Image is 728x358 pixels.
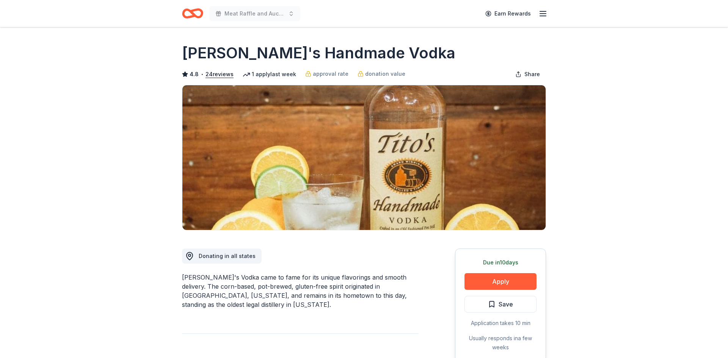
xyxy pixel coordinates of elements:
button: Save [464,296,537,313]
span: approval rate [313,69,348,78]
button: 24reviews [206,70,234,79]
div: Usually responds in a few weeks [464,334,537,352]
span: Share [524,70,540,79]
span: donation value [365,69,405,78]
img: Image for Tito's Handmade Vodka [182,85,546,230]
a: Earn Rewards [481,7,535,20]
button: Meat Raffle and Auction [209,6,300,21]
span: 4.8 [190,70,199,79]
div: 1 apply last week [243,70,296,79]
button: Share [509,67,546,82]
button: Apply [464,273,537,290]
span: Save [499,299,513,309]
a: Home [182,5,203,22]
h1: [PERSON_NAME]'s Handmade Vodka [182,42,455,64]
div: Application takes 10 min [464,319,537,328]
div: [PERSON_NAME]'s Vodka came to fame for its unique flavorings and smooth delivery. The corn-based,... [182,273,419,309]
div: Due in 10 days [464,258,537,267]
a: donation value [358,69,405,78]
span: Meat Raffle and Auction [224,9,285,18]
span: • [201,71,204,77]
a: approval rate [305,69,348,78]
span: Donating in all states [199,253,256,259]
